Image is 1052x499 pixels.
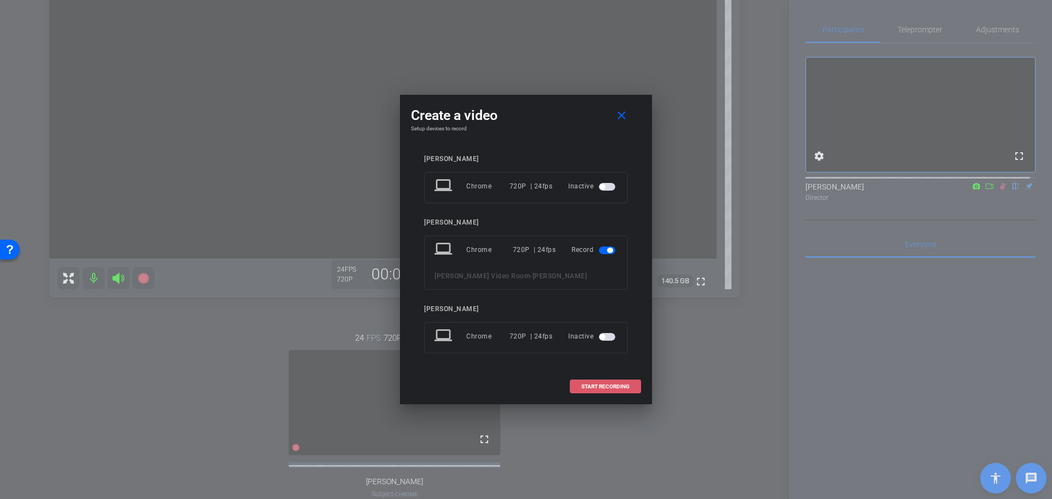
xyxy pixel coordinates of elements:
[466,176,510,196] div: Chrome
[571,240,618,260] div: Record
[424,219,628,227] div: [PERSON_NAME]
[434,272,530,280] span: [PERSON_NAME] Video Room
[424,155,628,163] div: [PERSON_NAME]
[533,272,587,280] span: [PERSON_NAME]
[466,326,510,346] div: Chrome
[424,305,628,313] div: [PERSON_NAME]
[510,326,553,346] div: 720P | 24fps
[570,380,641,393] button: START RECORDING
[615,109,628,123] mat-icon: close
[434,240,454,260] mat-icon: laptop
[466,240,513,260] div: Chrome
[513,240,556,260] div: 720P | 24fps
[434,176,454,196] mat-icon: laptop
[568,176,618,196] div: Inactive
[434,326,454,346] mat-icon: laptop
[581,384,630,389] span: START RECORDING
[510,176,553,196] div: 720P | 24fps
[568,326,618,346] div: Inactive
[530,272,533,280] span: -
[411,106,641,125] div: Create a video
[411,125,641,132] h4: Setup devices to record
